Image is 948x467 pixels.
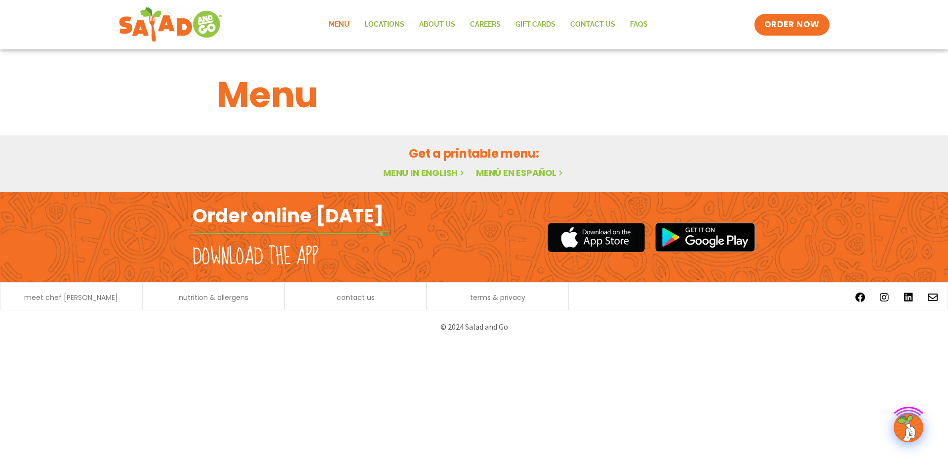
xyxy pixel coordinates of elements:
[754,14,829,36] a: ORDER NOW
[24,294,118,301] a: meet chef [PERSON_NAME]
[357,13,412,36] a: Locations
[193,231,390,236] img: fork
[193,204,384,228] h2: Order online [DATE]
[321,13,655,36] nav: Menu
[412,13,463,36] a: About Us
[463,13,508,36] a: Careers
[337,294,375,301] a: contact us
[623,13,655,36] a: FAQs
[217,68,731,122] h1: Menu
[476,167,565,179] a: Menú en español
[383,167,466,179] a: Menu in English
[508,13,563,36] a: GIFT CARDS
[548,221,645,254] img: appstore
[118,5,223,44] img: new-SAG-logo-768×292
[321,13,357,36] a: Menu
[193,243,318,271] h2: Download the app
[179,294,248,301] a: nutrition & allergens
[655,222,755,252] img: google_play
[197,320,750,334] p: © 2024 Salad and Go
[764,19,820,31] span: ORDER NOW
[563,13,623,36] a: Contact Us
[470,294,525,301] a: terms & privacy
[217,145,731,162] h2: Get a printable menu:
